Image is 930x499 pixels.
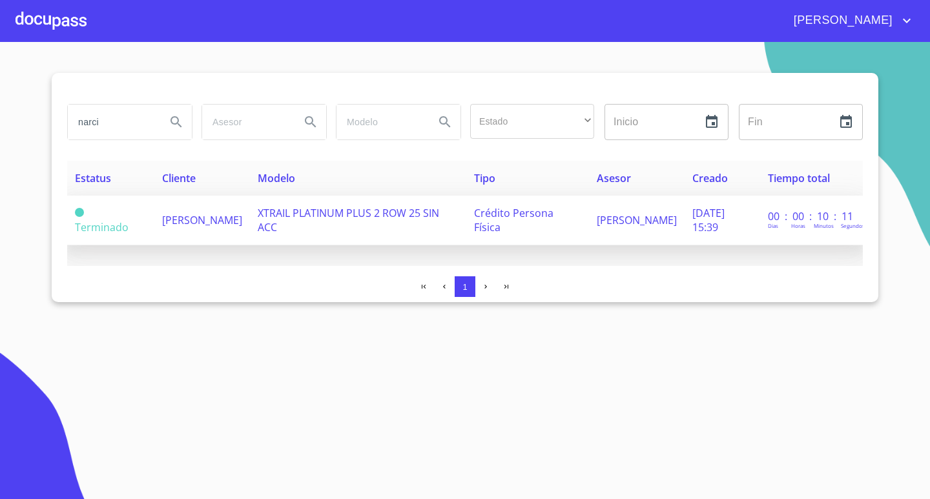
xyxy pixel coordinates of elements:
span: Terminado [75,208,84,217]
span: [PERSON_NAME] [162,213,242,227]
p: 00 : 00 : 10 : 11 [768,209,855,223]
input: search [336,105,424,139]
p: Minutos [814,222,834,229]
button: Search [429,107,460,137]
button: 1 [455,276,475,297]
span: [DATE] 15:39 [692,206,725,234]
span: 1 [462,282,467,292]
div: ​ [470,104,594,139]
span: Terminado [75,220,129,234]
span: Crédito Persona Física [474,206,553,234]
span: Tipo [474,171,495,185]
p: Segundos [841,222,865,229]
span: [PERSON_NAME] [784,10,899,31]
span: XTRAIL PLATINUM PLUS 2 ROW 25 SIN ACC [258,206,439,234]
input: search [68,105,156,139]
button: account of current user [784,10,914,31]
span: Modelo [258,171,295,185]
span: Cliente [162,171,196,185]
span: Creado [692,171,728,185]
p: Horas [791,222,805,229]
span: Estatus [75,171,111,185]
p: Dias [768,222,778,229]
span: Tiempo total [768,171,830,185]
span: Asesor [597,171,631,185]
button: Search [295,107,326,137]
span: [PERSON_NAME] [597,213,677,227]
button: Search [161,107,192,137]
input: search [202,105,290,139]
